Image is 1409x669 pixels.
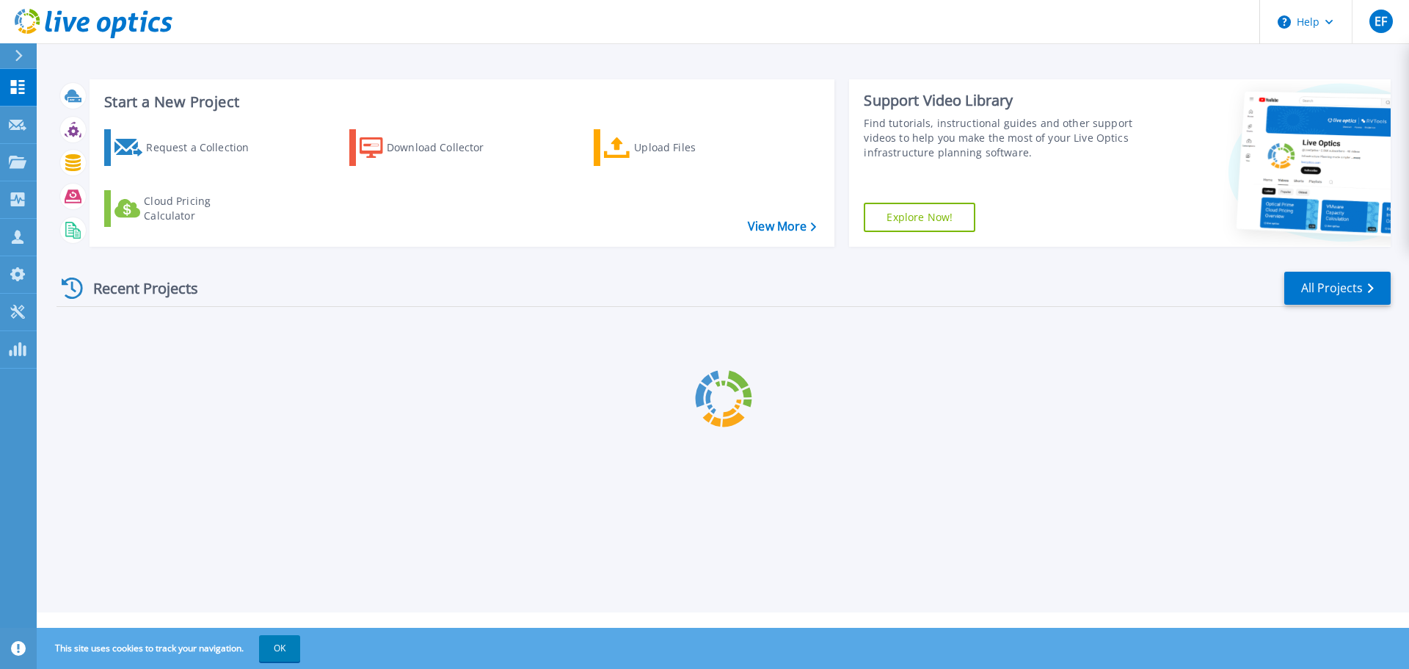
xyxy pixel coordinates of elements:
[146,133,263,162] div: Request a Collection
[104,129,268,166] a: Request a Collection
[104,190,268,227] a: Cloud Pricing Calculator
[349,129,513,166] a: Download Collector
[1375,15,1387,27] span: EF
[144,194,261,223] div: Cloud Pricing Calculator
[864,203,975,232] a: Explore Now!
[634,133,751,162] div: Upload Files
[40,635,300,662] span: This site uses cookies to track your navigation.
[594,129,757,166] a: Upload Files
[104,94,816,110] h3: Start a New Project
[259,635,300,662] button: OK
[864,116,1140,160] div: Find tutorials, instructional guides and other support videos to help you make the most of your L...
[748,220,816,234] a: View More
[1284,272,1391,305] a: All Projects
[57,270,218,306] div: Recent Projects
[864,91,1140,110] div: Support Video Library
[387,133,504,162] div: Download Collector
